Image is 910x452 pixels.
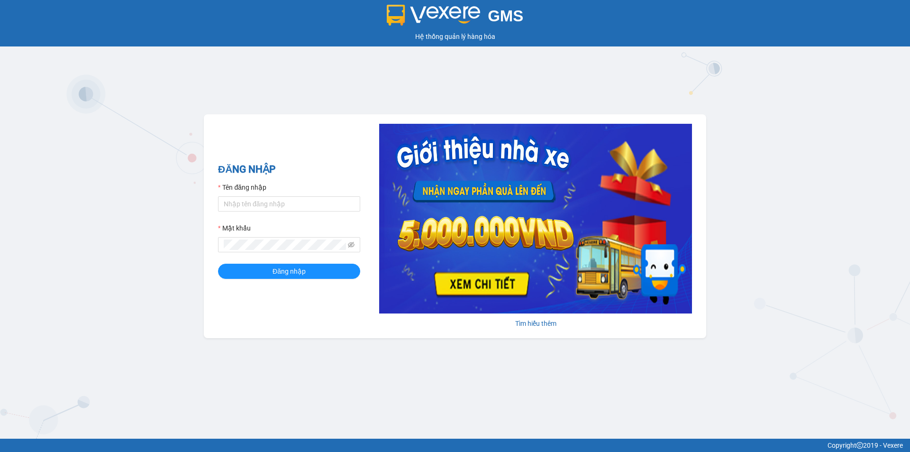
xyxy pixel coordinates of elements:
div: Hệ thống quản lý hàng hóa [2,31,908,42]
input: Tên đăng nhập [218,196,360,212]
button: Đăng nhập [218,264,360,279]
div: Copyright 2019 - Vexere [7,440,903,451]
a: GMS [387,14,524,22]
label: Mật khẩu [218,223,251,233]
h2: ĐĂNG NHẬP [218,162,360,177]
input: Mật khẩu [224,240,346,250]
span: copyright [856,442,863,449]
span: eye-invisible [348,241,355,248]
div: Tìm hiểu thêm [379,318,692,329]
img: banner-0 [379,124,692,314]
span: Đăng nhập [273,266,306,277]
span: GMS [488,7,523,25]
img: logo 2 [387,5,481,26]
label: Tên đăng nhập [218,182,266,193]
